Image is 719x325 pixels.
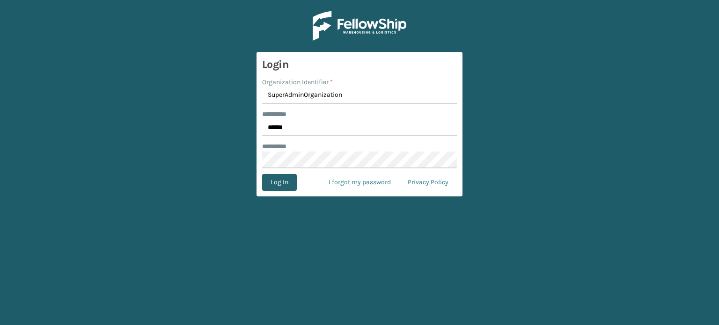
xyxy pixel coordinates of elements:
[399,174,457,191] a: Privacy Policy
[262,77,333,87] label: Organization Identifier
[262,174,297,191] button: Log In
[320,174,399,191] a: I forgot my password
[313,11,406,41] img: Logo
[262,58,457,72] h3: Login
